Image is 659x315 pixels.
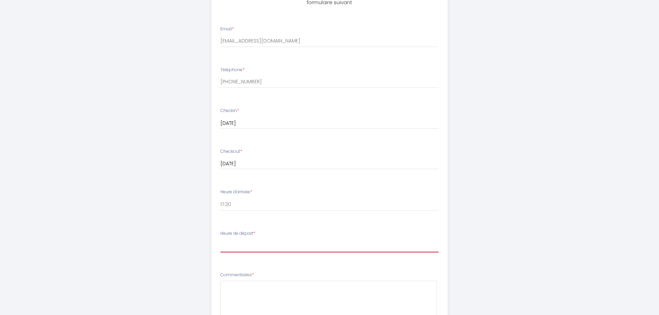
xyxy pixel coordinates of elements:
[220,26,234,33] label: Email
[220,230,255,237] label: Heure de départ
[220,148,242,155] label: Checkout
[220,67,245,73] label: Téléphone
[220,189,252,195] label: Heure d'arrivée
[220,108,239,114] label: Checkin
[220,272,254,278] label: Commentaires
